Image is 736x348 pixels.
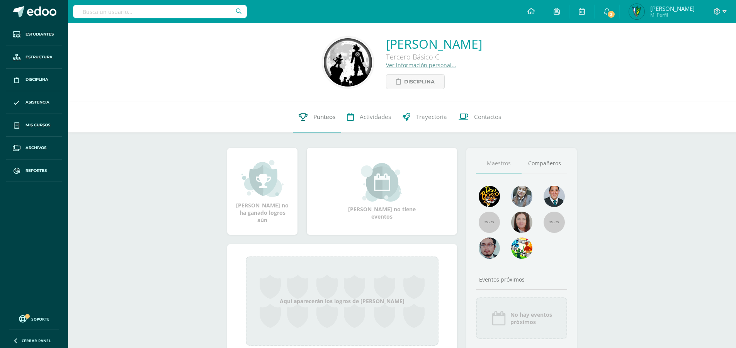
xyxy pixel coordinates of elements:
[404,75,435,89] span: Disciplina
[479,212,500,233] img: 55x55
[6,23,62,46] a: Estudiantes
[6,160,62,182] a: Reportes
[241,159,284,198] img: achievement_small.png
[511,238,532,259] img: a43eca2235894a1cc1b3d6ce2f11d98a.png
[650,12,695,18] span: Mi Perfil
[6,137,62,160] a: Archivos
[6,114,62,137] a: Mis cursos
[341,102,397,132] a: Actividades
[293,102,341,132] a: Punteos
[544,212,565,233] img: 55x55
[479,238,500,259] img: d0e54f245e8330cebada5b5b95708334.png
[491,311,507,326] img: event_icon.png
[511,186,532,207] img: 45bd7986b8947ad7e5894cbc9b781108.png
[6,91,62,114] a: Asistencia
[386,74,445,89] a: Disciplina
[386,52,482,61] div: Tercero Básico C
[9,313,59,324] a: Soporte
[386,61,456,69] a: Ver información personal...
[522,154,567,173] a: Compañeros
[476,276,567,283] div: Eventos próximos
[360,113,391,121] span: Actividades
[6,46,62,69] a: Estructura
[476,154,522,173] a: Maestros
[510,311,552,326] span: No hay eventos próximos
[607,10,615,19] span: 2
[22,338,51,343] span: Cerrar panel
[25,122,50,128] span: Mis cursos
[25,145,46,151] span: Archivos
[324,38,372,87] img: dda4fc8caa4a2844f7d8db8fae964346.png
[31,316,49,322] span: Soporte
[629,4,644,19] img: 1b281a8218983e455f0ded11b96ffc56.png
[246,256,439,346] div: Aquí aparecerán los logros de [PERSON_NAME]
[416,113,447,121] span: Trayectoria
[25,99,49,105] span: Asistencia
[361,163,403,202] img: event_small.png
[397,102,453,132] a: Trayectoria
[453,102,507,132] a: Contactos
[25,54,53,60] span: Estructura
[25,76,48,83] span: Disciplina
[343,163,421,220] div: [PERSON_NAME] no tiene eventos
[73,5,247,18] input: Busca un usuario...
[235,159,290,224] div: [PERSON_NAME] no ha ganado logros aún
[313,113,335,121] span: Punteos
[386,36,482,52] a: [PERSON_NAME]
[544,186,565,207] img: eec80b72a0218df6e1b0c014193c2b59.png
[650,5,695,12] span: [PERSON_NAME]
[479,186,500,207] img: 29fc2a48271e3f3676cb2cb292ff2552.png
[511,212,532,233] img: 67c3d6f6ad1c930a517675cdc903f95f.png
[25,168,47,174] span: Reportes
[474,113,501,121] span: Contactos
[6,69,62,92] a: Disciplina
[25,31,54,37] span: Estudiantes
